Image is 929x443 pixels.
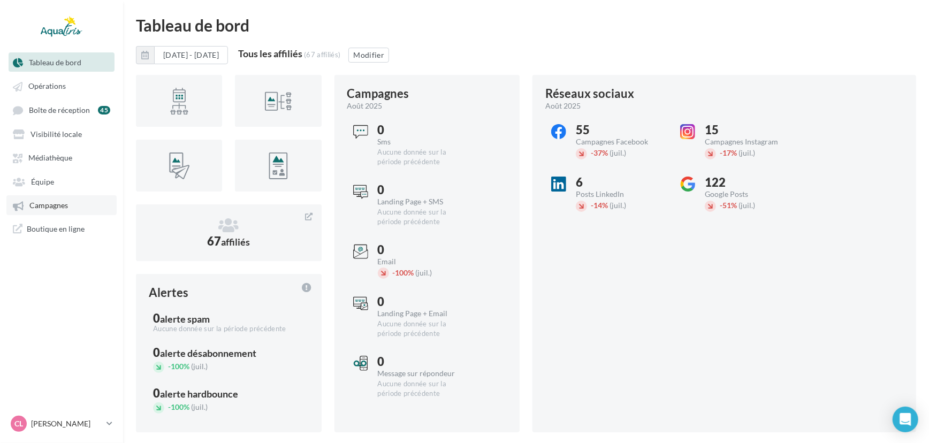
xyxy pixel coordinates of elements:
[720,148,737,157] span: 17%
[378,148,467,167] div: Aucune donnée sur la période précédente
[348,48,389,63] button: Modifier
[154,46,228,64] button: [DATE] - [DATE]
[27,224,85,234] span: Boutique en ligne
[136,17,916,33] div: Tableau de bord
[6,219,117,238] a: Boutique en ligne
[378,184,467,196] div: 0
[705,177,794,188] div: 122
[705,190,794,198] div: Google Posts
[378,319,467,339] div: Aucune donnée sur la période précédente
[705,138,794,146] div: Campagnes Instagram
[545,101,581,111] span: août 2025
[610,201,626,210] span: (juil.)
[9,414,115,434] a: CL [PERSON_NAME]
[160,389,238,399] div: alerte hardbounce
[153,324,304,334] div: Aucune donnée sur la période précédente
[576,124,665,136] div: 55
[168,402,171,411] span: -
[738,148,755,157] span: (juil.)
[149,287,188,299] div: Alertes
[576,190,665,198] div: Posts LinkedIn
[378,124,467,136] div: 0
[378,296,467,308] div: 0
[207,234,250,248] span: 67
[14,418,23,429] span: CL
[29,105,90,114] span: Boîte de réception
[591,148,608,157] span: 37%
[576,177,665,188] div: 6
[304,50,340,59] div: (67 affiliés)
[720,201,737,210] span: 51%
[6,100,117,120] a: Boîte de réception 45
[6,52,117,72] a: Tableau de bord
[160,314,210,324] div: alerte spam
[720,148,722,157] span: -
[591,148,593,157] span: -
[591,201,608,210] span: 14%
[6,76,117,95] a: Opérations
[347,101,383,111] span: août 2025
[221,236,250,248] span: affiliés
[378,370,467,377] div: Message sur répondeur
[893,407,918,432] div: Open Intercom Messenger
[545,88,634,100] div: Réseaux sociaux
[29,201,68,210] span: Campagnes
[378,138,467,146] div: Sms
[393,268,395,277] span: -
[28,154,72,163] span: Médiathèque
[153,347,304,358] div: 0
[378,258,467,265] div: Email
[378,379,467,399] div: Aucune donnée sur la période précédente
[378,208,467,227] div: Aucune donnée sur la période précédente
[31,177,54,186] span: Équipe
[191,402,208,411] span: (juil.)
[168,402,189,411] span: 100%
[29,58,81,67] span: Tableau de bord
[6,172,117,191] a: Équipe
[31,418,102,429] p: [PERSON_NAME]
[720,201,722,210] span: -
[378,244,467,256] div: 0
[347,88,409,100] div: Campagnes
[576,138,665,146] div: Campagnes Facebook
[28,82,66,91] span: Opérations
[136,46,228,64] button: [DATE] - [DATE]
[31,129,82,139] span: Visibilité locale
[153,387,304,399] div: 0
[393,268,414,277] span: 100%
[705,124,794,136] div: 15
[610,148,626,157] span: (juil.)
[168,362,189,371] span: 100%
[6,195,117,215] a: Campagnes
[153,312,304,324] div: 0
[160,348,256,358] div: alerte désabonnement
[168,362,171,371] span: -
[191,362,208,371] span: (juil.)
[738,201,755,210] span: (juil.)
[238,49,302,58] div: Tous les affiliés
[378,356,467,368] div: 0
[416,268,432,277] span: (juil.)
[378,198,467,205] div: Landing Page + SMS
[378,310,467,317] div: Landing Page + Email
[6,148,117,167] a: Médiathèque
[6,124,117,143] a: Visibilité locale
[591,201,593,210] span: -
[98,106,110,114] div: 45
